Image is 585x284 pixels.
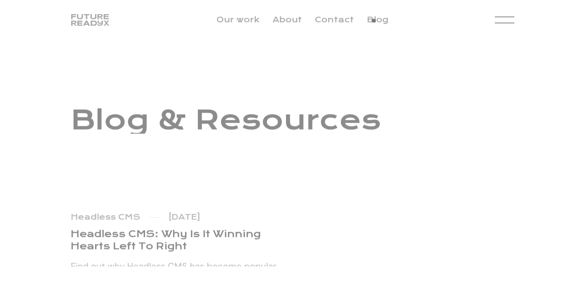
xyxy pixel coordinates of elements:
[273,15,302,24] a: About
[495,11,514,28] div: menu
[315,15,354,24] a: Contact
[71,213,140,221] div: Headless CMS
[71,134,514,267] a: Headless CMS[DATE]Headless CMS: Why Is It Winning Hearts Left To RightFind out why Headless CMS h...
[71,228,301,252] h2: Headless CMS: Why Is It Winning Hearts Left To Right
[169,213,200,221] div: [DATE]
[217,15,260,24] a: Our work
[71,102,514,139] h1: Blog & Resources
[367,15,388,24] a: Blog
[71,12,110,28] a: home
[71,12,110,28] img: Futurereadyx Logo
